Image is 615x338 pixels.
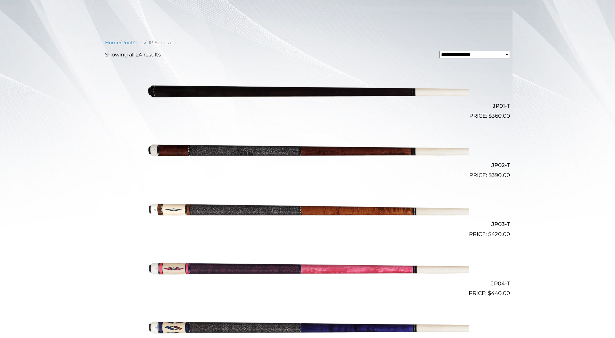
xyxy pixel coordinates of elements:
img: JP04-T [146,241,469,295]
bdi: 360.00 [488,113,510,119]
select: Shop order [439,51,510,58]
h2: JP01-T [105,100,510,112]
h2: JP03-T [105,218,510,230]
bdi: 440.00 [488,290,510,296]
a: JP04-T $440.00 [105,241,510,298]
p: Showing all 24 results [105,51,161,59]
h2: JP02-T [105,159,510,171]
h2: JP04-T [105,277,510,289]
a: JP01-T $360.00 [105,64,510,120]
bdi: 390.00 [488,172,510,178]
a: Pool Cues [121,40,145,46]
span: $ [488,172,492,178]
bdi: 420.00 [488,231,510,237]
span: $ [488,231,491,237]
img: JP03-T [146,182,469,236]
a: JP03-T $420.00 [105,182,510,239]
nav: Breadcrumb [105,39,510,46]
img: JP01-T [146,64,469,118]
img: JP02-T [146,123,469,177]
a: JP02-T $390.00 [105,123,510,179]
a: Home [105,40,120,46]
span: $ [488,290,491,296]
span: $ [488,113,492,119]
